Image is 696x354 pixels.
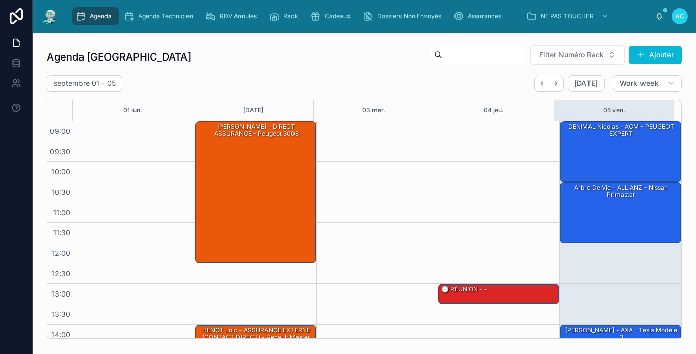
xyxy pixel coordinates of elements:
h1: Agenda [GEOGRAPHIC_DATA] [47,50,191,64]
span: 09:00 [47,127,73,135]
span: Work week [620,79,659,88]
div: 🕒 RÉUNION - - [440,285,488,294]
span: 11:00 [50,208,73,217]
button: Next [549,76,564,92]
span: 13:30 [49,310,73,318]
div: DENIMAL Nicolas - ACM - PEUGEOT EXPERT [560,122,681,182]
button: 04 jeu. [484,100,504,121]
div: [PERSON_NAME] - AXA - Tesla modèle 3 [562,326,680,342]
span: 09:30 [47,147,73,156]
button: Work week [613,75,682,92]
span: 12:00 [49,249,73,257]
span: Assurances [468,12,501,20]
a: RDV Annulés [202,7,264,25]
div: 🕒 RÉUNION - - [439,284,559,304]
a: Agenda Technicien [121,7,200,25]
div: scrollable content [67,5,655,27]
button: Select Button [530,45,625,65]
button: Ajouter [629,46,682,64]
a: Assurances [450,7,508,25]
a: Cadeaux [307,7,358,25]
span: [DATE] [574,79,598,88]
button: [DATE] [243,100,263,121]
div: Arbre de vie - ALLIANZ - Nissan primastar [562,183,680,200]
button: 03 mer. [362,100,385,121]
h2: septembre 01 – 05 [53,78,116,88]
a: Dossiers Non Envoyés [360,7,448,25]
button: [DATE] [568,75,605,92]
div: [PERSON_NAME] - DIRECT ASSURANCE - peugeot 3008 [196,122,316,263]
span: Dossiers Non Envoyés [377,12,441,20]
span: RDV Annulés [220,12,257,20]
span: 13:00 [49,289,73,298]
button: 01 lun. [123,100,142,121]
span: 10:30 [49,188,73,196]
div: DENIMAL Nicolas - ACM - PEUGEOT EXPERT [562,122,680,139]
div: Arbre de vie - ALLIANZ - Nissan primastar [560,183,681,243]
span: Rack [283,12,298,20]
a: NE PAS TOUCHER [523,7,614,25]
a: Rack [266,7,305,25]
span: Agenda Technicien [138,12,193,20]
span: 10:00 [49,167,73,176]
span: 14:00 [49,330,73,339]
span: Filter Numéro Rack [539,50,604,60]
span: NE PAS TOUCHER [541,12,594,20]
span: 12:30 [49,269,73,278]
div: [PERSON_NAME] - DIRECT ASSURANCE - peugeot 3008 [197,122,315,139]
button: 05 ven. [603,100,625,121]
span: 11:30 [50,228,73,237]
span: AC [675,12,684,20]
span: Agenda [90,12,112,20]
div: HENOT Loic - ASSURANCE EXTERNE (CONTACT DIRECT) - Renault Master [197,326,315,342]
a: Agenda [72,7,119,25]
img: App logo [41,8,59,24]
button: Back [534,76,549,92]
span: Cadeaux [325,12,351,20]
